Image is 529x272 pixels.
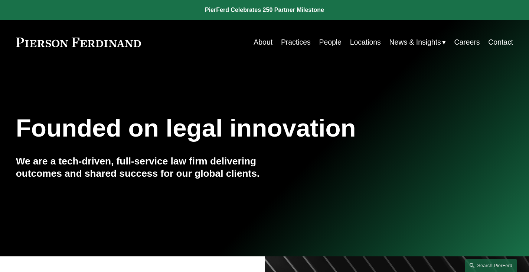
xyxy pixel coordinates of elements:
a: Search this site [465,259,517,272]
a: Locations [350,35,381,49]
h4: We are a tech-driven, full-service law firm delivering outcomes and shared success for our global... [16,155,265,180]
span: News & Insights [389,36,441,49]
a: People [319,35,341,49]
a: Contact [488,35,513,49]
a: Practices [281,35,311,49]
a: About [254,35,272,49]
h1: Founded on legal innovation [16,114,430,143]
a: Careers [454,35,480,49]
a: folder dropdown [389,35,446,49]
